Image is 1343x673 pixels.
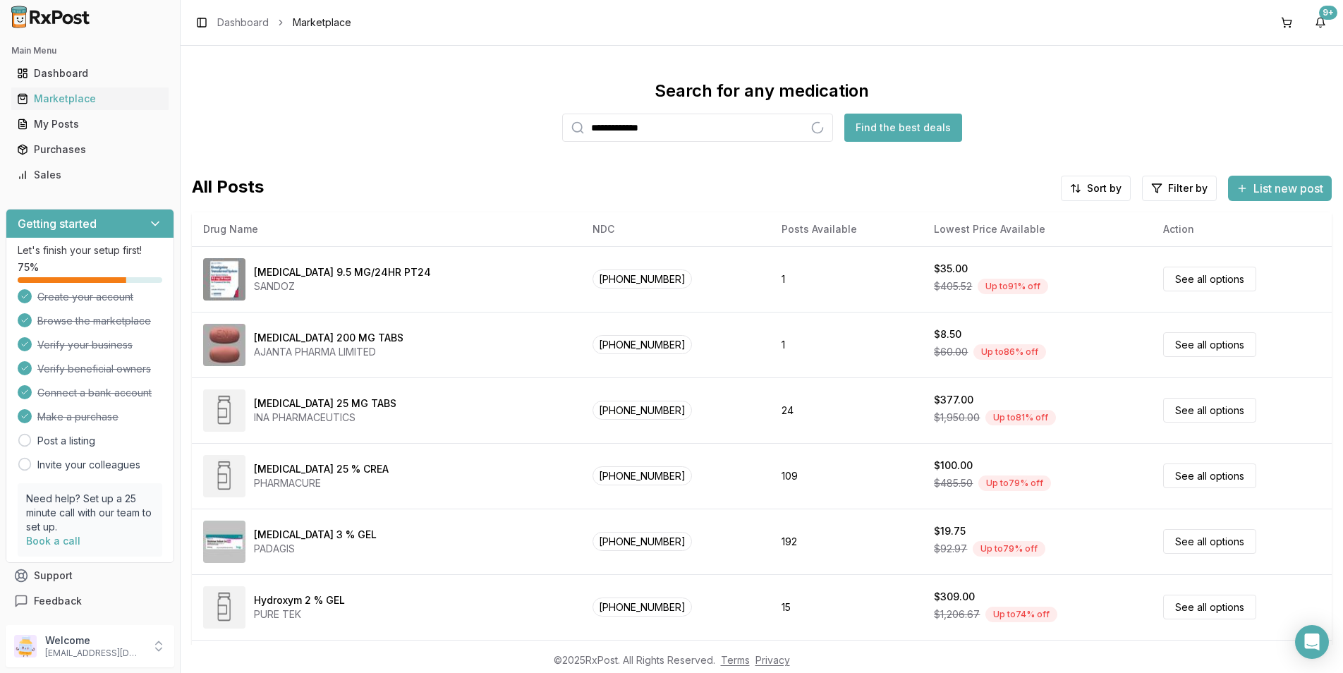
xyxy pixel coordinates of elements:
img: Entacapone 200 MG TABS [203,324,245,366]
button: My Posts [6,113,174,135]
td: 15 [770,574,923,640]
img: Diclofenac Sodium 3 % GEL [203,521,245,563]
div: Search for any medication [655,80,869,102]
div: PURE TEK [254,607,345,622]
span: $1,950.00 [934,411,980,425]
span: Verify your business [37,338,133,352]
p: Need help? Set up a 25 minute call with our team to set up. [26,492,154,534]
th: NDC [581,212,771,246]
span: [PHONE_NUMBER] [592,335,692,354]
span: $92.97 [934,542,967,556]
button: 9+ [1309,11,1332,34]
p: [EMAIL_ADDRESS][DOMAIN_NAME] [45,648,143,659]
span: Sort by [1087,181,1122,195]
span: Connect a bank account [37,386,152,400]
img: Diclofenac Potassium 25 MG TABS [203,389,245,432]
span: All Posts [192,176,264,201]
a: My Posts [11,111,169,137]
td: 24 [770,377,923,443]
div: [MEDICAL_DATA] 3 % GEL [254,528,377,542]
div: Dashboard [17,66,163,80]
a: Dashboard [11,61,169,86]
a: Invite your colleagues [37,458,140,472]
div: [MEDICAL_DATA] 9.5 MG/24HR PT24 [254,265,431,279]
button: Dashboard [6,62,174,85]
div: $19.75 [934,524,966,538]
a: Dashboard [217,16,269,30]
span: Marketplace [293,16,351,30]
div: Purchases [17,143,163,157]
a: Book a call [26,535,80,547]
th: Lowest Price Available [923,212,1152,246]
a: Post a listing [37,434,95,448]
div: Open Intercom Messenger [1295,625,1329,659]
div: Marketplace [17,92,163,106]
img: User avatar [14,635,37,657]
div: $377.00 [934,393,973,407]
button: Marketplace [6,87,174,110]
span: $485.50 [934,476,973,490]
button: Support [6,563,174,588]
img: Methyl Salicylate 25 % CREA [203,455,245,497]
div: $8.50 [934,327,961,341]
span: 75 % [18,260,39,274]
span: [PHONE_NUMBER] [592,532,692,551]
td: 1 [770,312,923,377]
img: Rivastigmine 9.5 MG/24HR PT24 [203,258,245,301]
button: Filter by [1142,176,1217,201]
button: Feedback [6,588,174,614]
button: Sales [6,164,174,186]
span: Verify beneficial owners [37,362,151,376]
button: Sort by [1061,176,1131,201]
td: 1 [770,246,923,312]
a: Privacy [755,654,790,666]
a: See all options [1163,332,1256,357]
span: [PHONE_NUMBER] [592,269,692,289]
div: $100.00 [934,459,973,473]
a: Sales [11,162,169,188]
img: RxPost Logo [6,6,96,28]
a: See all options [1163,463,1256,488]
span: $1,206.67 [934,607,980,622]
button: Purchases [6,138,174,161]
a: Marketplace [11,86,169,111]
th: Drug Name [192,212,581,246]
a: See all options [1163,529,1256,554]
span: $405.52 [934,279,972,293]
div: [MEDICAL_DATA] 25 MG TABS [254,396,396,411]
span: [PHONE_NUMBER] [592,598,692,617]
th: Posts Available [770,212,923,246]
span: Create your account [37,290,133,304]
nav: breadcrumb [217,16,351,30]
div: Up to 79 % off [978,475,1051,491]
div: Up to 74 % off [985,607,1057,622]
td: 192 [770,509,923,574]
div: Up to 91 % off [978,279,1048,294]
span: [PHONE_NUMBER] [592,401,692,420]
div: PADAGIS [254,542,377,556]
div: [MEDICAL_DATA] 200 MG TABS [254,331,403,345]
span: $60.00 [934,345,968,359]
p: Welcome [45,633,143,648]
img: Hydroxym 2 % GEL [203,586,245,629]
span: Make a purchase [37,410,119,424]
div: 9+ [1319,6,1337,20]
h2: Main Menu [11,45,169,56]
span: List new post [1253,180,1323,197]
a: Purchases [11,137,169,162]
button: Find the best deals [844,114,962,142]
span: [PHONE_NUMBER] [592,466,692,485]
div: INA PHARMACEUTICS [254,411,396,425]
div: $35.00 [934,262,968,276]
div: PHARMACURE [254,476,389,490]
a: List new post [1228,183,1332,197]
div: Up to 86 % off [973,344,1046,360]
span: Browse the marketplace [37,314,151,328]
span: Filter by [1168,181,1208,195]
div: My Posts [17,117,163,131]
button: List new post [1228,176,1332,201]
td: 109 [770,443,923,509]
div: Up to 79 % off [973,541,1045,557]
th: Action [1152,212,1332,246]
div: SANDOZ [254,279,431,293]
